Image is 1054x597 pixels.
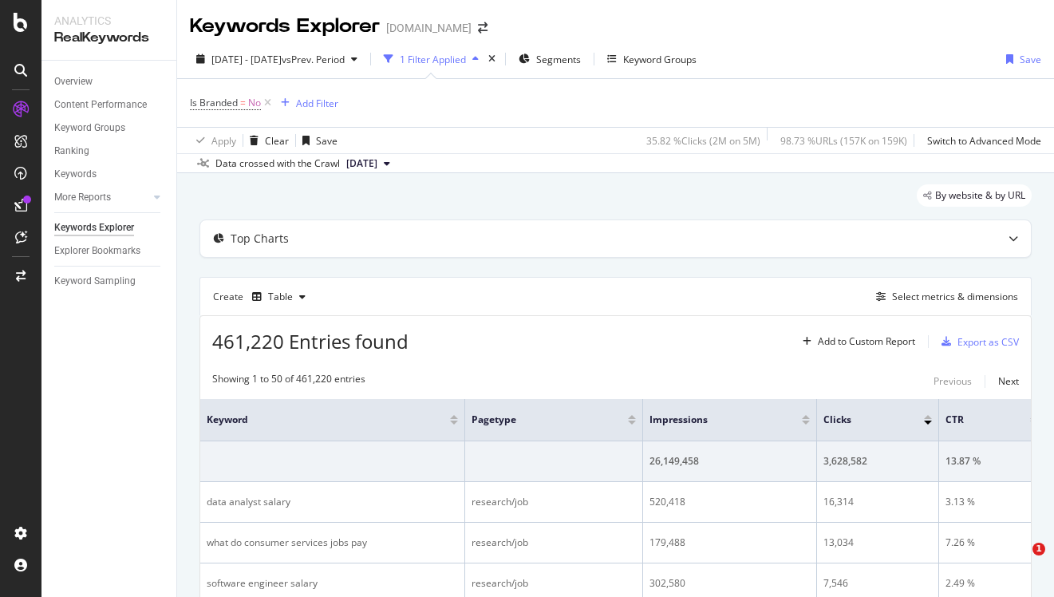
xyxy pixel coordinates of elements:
[340,154,397,173] button: [DATE]
[512,46,587,72] button: Segments
[870,287,1018,306] button: Select metrics & dimensions
[54,73,93,90] div: Overview
[649,454,810,469] div: 26,149,458
[240,96,246,109] span: =
[282,53,345,66] span: vs Prev. Period
[935,191,1025,200] span: By website & by URL
[646,134,760,148] div: 35.82 % Clicks ( 2M on 5M )
[54,189,149,206] a: More Reports
[54,120,125,136] div: Keyword Groups
[268,292,293,302] div: Table
[54,166,165,183] a: Keywords
[211,134,236,148] div: Apply
[934,372,972,391] button: Previous
[54,73,165,90] a: Overview
[190,13,380,40] div: Keywords Explorer
[54,273,136,290] div: Keyword Sampling
[472,576,636,591] div: research/job
[243,128,289,153] button: Clear
[780,134,907,148] div: 98.73 % URLs ( 157K on 159K )
[211,53,282,66] span: [DATE] - [DATE]
[649,536,810,550] div: 179,488
[472,413,604,427] span: pagetype
[649,495,810,509] div: 520,418
[346,156,377,171] span: 2023 Sep. 29th
[213,284,312,310] div: Create
[823,454,932,469] div: 3,628,582
[54,219,134,236] div: Keywords Explorer
[934,374,972,388] div: Previous
[54,273,165,290] a: Keyword Sampling
[296,97,338,110] div: Add Filter
[54,143,89,160] div: Ranking
[935,329,1019,354] button: Export as CSV
[265,134,289,148] div: Clear
[921,128,1041,153] button: Switch to Advanced Mode
[945,576,1038,591] div: 2.49 %
[190,46,364,72] button: [DATE] - [DATE]vsPrev. Period
[823,413,900,427] span: Clicks
[945,495,1038,509] div: 3.13 %
[1020,53,1041,66] div: Save
[472,495,636,509] div: research/job
[536,53,581,66] span: Segments
[54,219,165,236] a: Keywords Explorer
[400,53,466,66] div: 1 Filter Applied
[207,413,426,427] span: Keyword
[649,413,778,427] span: Impressions
[957,335,1019,349] div: Export as CSV
[207,495,458,509] div: data analyst salary
[377,46,485,72] button: 1 Filter Applied
[54,143,165,160] a: Ranking
[998,372,1019,391] button: Next
[818,337,915,346] div: Add to Custom Report
[796,329,915,354] button: Add to Custom Report
[231,231,289,247] div: Top Charts
[274,93,338,113] button: Add Filter
[823,495,932,509] div: 16,314
[823,536,932,550] div: 13,034
[623,53,697,66] div: Keyword Groups
[601,46,703,72] button: Keyword Groups
[485,51,499,67] div: times
[54,189,111,206] div: More Reports
[823,576,932,591] div: 7,546
[54,243,165,259] a: Explorer Bookmarks
[190,128,236,153] button: Apply
[54,120,165,136] a: Keyword Groups
[649,576,810,591] div: 302,580
[316,134,338,148] div: Save
[1000,46,1041,72] button: Save
[207,576,458,591] div: software engineer salary
[54,243,140,259] div: Explorer Bookmarks
[246,284,312,310] button: Table
[54,166,97,183] div: Keywords
[54,13,164,29] div: Analytics
[296,128,338,153] button: Save
[190,96,238,109] span: Is Branded
[945,536,1038,550] div: 7.26 %
[386,20,472,36] div: [DOMAIN_NAME]
[917,184,1032,207] div: legacy label
[212,328,409,354] span: 461,220 Entries found
[1032,543,1045,555] span: 1
[54,97,147,113] div: Content Performance
[945,454,1038,469] div: 13.87 %
[927,134,1041,148] div: Switch to Advanced Mode
[54,97,165,113] a: Content Performance
[472,536,636,550] div: research/job
[215,156,340,171] div: Data crossed with the Crawl
[945,413,1006,427] span: CTR
[212,372,365,391] div: Showing 1 to 50 of 461,220 entries
[1000,543,1038,581] iframe: Intercom live chat
[892,290,1018,303] div: Select metrics & dimensions
[248,92,261,114] span: No
[998,374,1019,388] div: Next
[54,29,164,47] div: RealKeywords
[207,536,458,550] div: what do consumer services jobs pay
[478,22,488,34] div: arrow-right-arrow-left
